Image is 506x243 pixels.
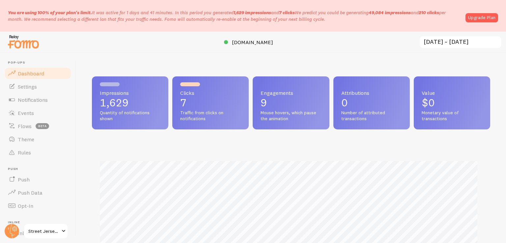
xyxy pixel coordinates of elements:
span: Traffic from clicks on notifications [180,110,241,121]
p: 0 [341,97,402,108]
span: Number of attributed transactions [341,110,402,121]
span: Inline [8,220,72,225]
span: Impressions [100,90,160,95]
p: 7 [180,97,241,108]
b: 210 clicks [419,10,439,15]
span: Engagements [261,90,321,95]
a: Dashboard [4,67,72,80]
a: Settings [4,80,72,93]
a: Theme [4,133,72,146]
span: $0 [422,96,435,109]
span: Push [8,167,72,171]
span: and [234,10,295,15]
span: Dashboard [18,70,44,77]
a: Push [4,173,72,186]
span: Attributions [341,90,402,95]
b: 7 clicks [279,10,295,15]
span: Quantity of notifications shown [100,110,160,121]
span: You are using 100% of your plan's limit. [8,10,92,15]
span: Pop-ups [8,61,72,65]
span: Theme [18,136,34,143]
span: Monetary value of transactions [422,110,482,121]
span: Value [422,90,482,95]
span: Push Data [18,189,42,196]
span: and [369,10,439,15]
b: 1,629 impressions [234,10,271,15]
a: Flows beta [4,120,72,133]
span: Mouse hovers, which pause the animation [261,110,321,121]
span: Events [18,110,34,116]
span: Notifications [18,96,48,103]
a: Push Data [4,186,72,199]
a: Upgrade Plan [465,13,498,22]
span: Opt-In [18,202,33,209]
span: Flows [18,123,32,129]
a: Events [4,106,72,120]
span: Push [18,176,30,183]
span: beta [36,123,49,129]
img: fomo-relay-logo-orange.svg [7,33,40,50]
a: Opt-In [4,199,72,212]
p: 1,629 [100,97,160,108]
p: 9 [261,97,321,108]
span: Clicks [180,90,241,95]
a: Notifications [4,93,72,106]
a: Rules [4,146,72,159]
span: Settings [18,83,37,90]
p: It was active for 1 days and 41 minutes. In this period you generated We predict you could be gen... [8,9,462,22]
span: Street Jersey ⚽️ [28,227,60,235]
a: Street Jersey ⚽️ [24,223,68,239]
span: Rules [18,149,31,156]
b: 49,084 impressions [369,10,411,15]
